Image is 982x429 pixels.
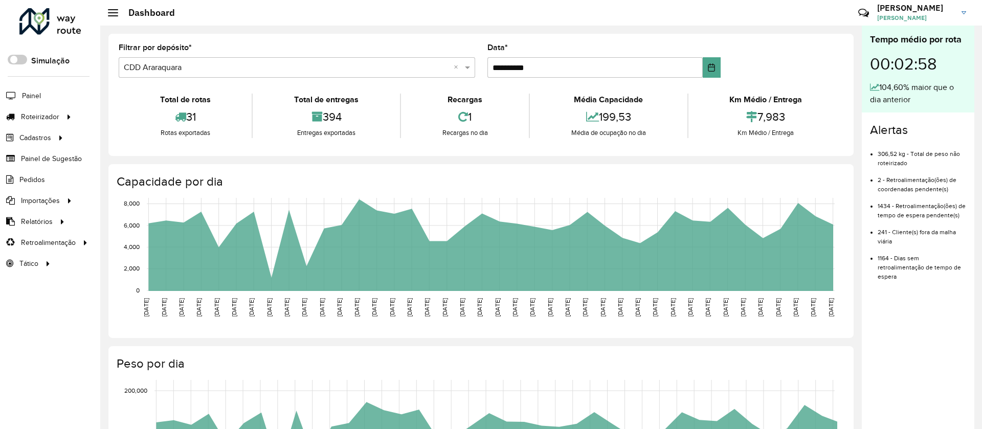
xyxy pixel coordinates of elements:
text: [DATE] [213,298,220,317]
text: [DATE] [669,298,676,317]
span: Relatórios [21,216,53,227]
div: Tempo médio por rota [870,33,966,47]
text: [DATE] [319,298,325,317]
text: [DATE] [828,298,834,317]
span: Clear all [454,61,462,74]
text: [DATE] [283,298,290,317]
li: 306,52 kg - Total de peso não roteirizado [878,142,966,168]
text: [DATE] [529,298,535,317]
div: 104,60% maior que o dia anterior [870,81,966,106]
text: [DATE] [757,298,764,317]
div: 199,53 [532,106,684,128]
text: [DATE] [353,298,360,317]
text: [DATE] [564,298,571,317]
text: 0 [136,287,140,293]
text: [DATE] [336,298,343,317]
text: [DATE] [582,298,588,317]
div: Total de entregas [255,94,397,106]
text: [DATE] [406,298,413,317]
div: 7,983 [691,106,841,128]
text: [DATE] [511,298,518,317]
text: [DATE] [266,298,273,317]
li: 1164 - Dias sem retroalimentação de tempo de espera [878,246,966,281]
div: Total de rotas [121,94,249,106]
text: [DATE] [740,298,746,317]
h2: Dashboard [118,7,175,18]
text: [DATE] [687,298,694,317]
div: Km Médio / Entrega [691,94,841,106]
text: 200,000 [124,387,147,394]
text: 6,000 [124,222,140,229]
text: [DATE] [459,298,465,317]
text: [DATE] [301,298,307,317]
li: 1434 - Retroalimentação(ões) de tempo de espera pendente(s) [878,194,966,220]
li: 2 - Retroalimentação(ões) de coordenadas pendente(s) [878,168,966,194]
text: [DATE] [652,298,658,317]
text: [DATE] [722,298,729,317]
text: [DATE] [792,298,799,317]
text: [DATE] [494,298,501,317]
div: Recargas no dia [404,128,526,138]
label: Simulação [31,55,70,67]
text: [DATE] [599,298,606,317]
text: [DATE] [441,298,448,317]
span: Painel [22,91,41,101]
text: [DATE] [810,298,816,317]
text: 4,000 [124,243,140,250]
label: Filtrar por depósito [119,41,192,54]
text: [DATE] [389,298,395,317]
span: Tático [19,258,38,269]
span: Importações [21,195,60,206]
span: Retroalimentação [21,237,76,248]
text: [DATE] [371,298,377,317]
span: Roteirizador [21,111,59,122]
div: Km Médio / Entrega [691,128,841,138]
text: [DATE] [547,298,553,317]
div: 394 [255,106,397,128]
text: [DATE] [161,298,167,317]
span: Pedidos [19,174,45,185]
div: 31 [121,106,249,128]
h3: [PERSON_NAME] [877,3,954,13]
a: Contato Rápido [853,2,875,24]
text: [DATE] [704,298,711,317]
button: Choose Date [703,57,721,78]
text: [DATE] [423,298,430,317]
h4: Alertas [870,123,966,138]
text: [DATE] [231,298,237,317]
h4: Capacidade por dia [117,174,843,189]
h4: Peso por dia [117,356,843,371]
label: Data [487,41,508,54]
div: Média de ocupação no dia [532,128,684,138]
div: 1 [404,106,526,128]
text: 2,000 [124,265,140,272]
li: 241 - Cliente(s) fora da malha viária [878,220,966,246]
span: Painel de Sugestão [21,153,82,164]
text: [DATE] [143,298,149,317]
text: 8,000 [124,200,140,207]
text: [DATE] [248,298,255,317]
div: Recargas [404,94,526,106]
span: [PERSON_NAME] [877,13,954,22]
div: Rotas exportadas [121,128,249,138]
text: [DATE] [634,298,641,317]
text: [DATE] [178,298,185,317]
div: Entregas exportadas [255,128,397,138]
div: Média Capacidade [532,94,684,106]
span: Cadastros [19,132,51,143]
text: [DATE] [195,298,202,317]
text: [DATE] [775,298,782,317]
text: [DATE] [476,298,483,317]
text: [DATE] [617,298,623,317]
div: 00:02:58 [870,47,966,81]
